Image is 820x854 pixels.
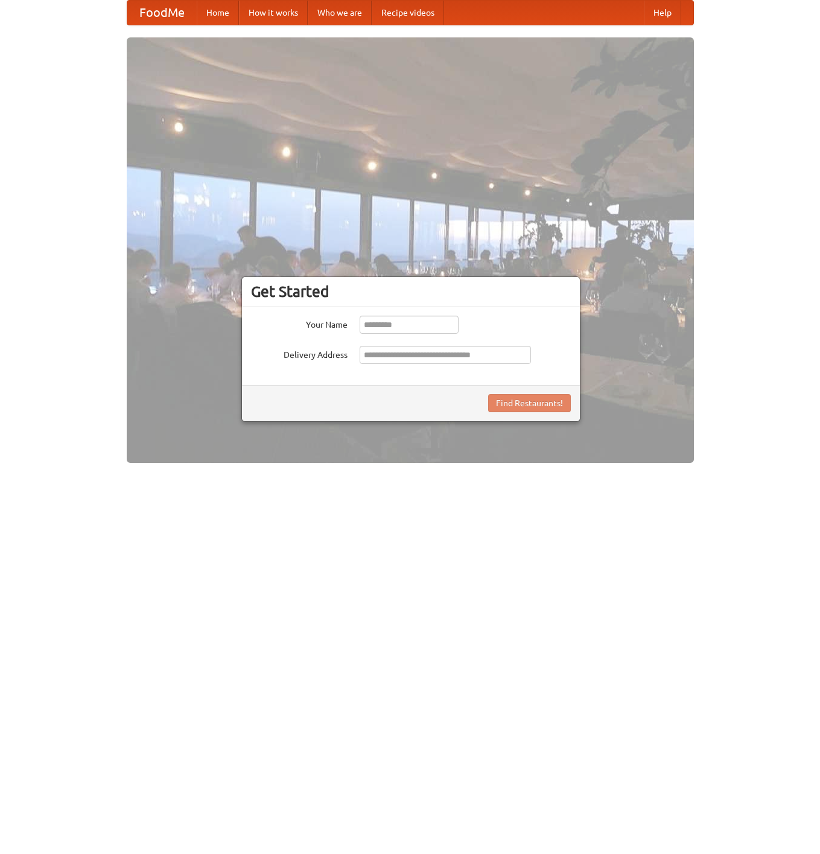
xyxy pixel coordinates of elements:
[308,1,372,25] a: Who we are
[251,316,348,331] label: Your Name
[251,282,571,301] h3: Get Started
[239,1,308,25] a: How it works
[372,1,444,25] a: Recipe videos
[644,1,681,25] a: Help
[251,346,348,361] label: Delivery Address
[197,1,239,25] a: Home
[488,394,571,412] button: Find Restaurants!
[127,1,197,25] a: FoodMe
